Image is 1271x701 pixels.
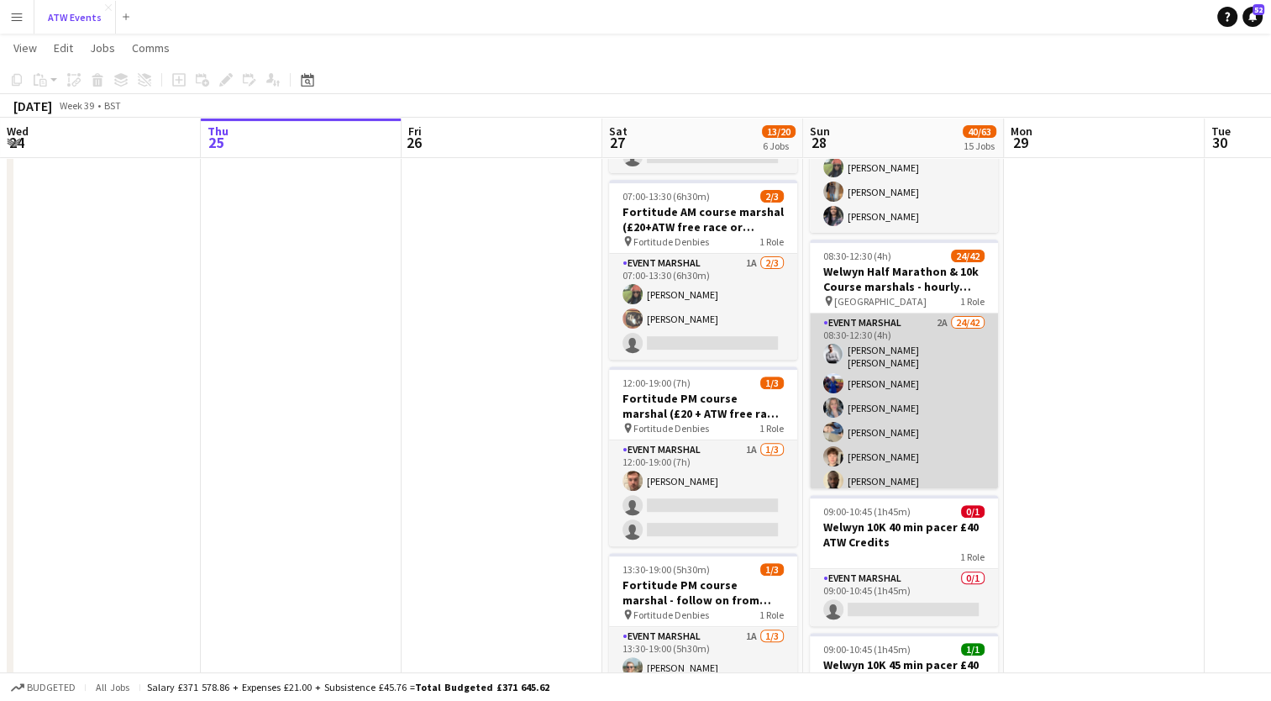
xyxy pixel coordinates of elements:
span: 25 [205,133,228,152]
span: 1 Role [960,551,985,563]
span: 28 [807,133,830,152]
span: 30 [1209,133,1231,152]
div: Salary £371 578.86 + Expenses £21.00 + Subsistence £45.76 = [147,681,549,693]
span: 24 [4,133,29,152]
span: Sat [609,124,628,139]
span: 09:00-10:45 (1h45m) [823,505,911,518]
span: View [13,40,37,55]
h3: Fortitude PM course marshal (£20 + ATW free race or Hourly) [609,391,797,421]
span: 07:00-13:30 (6h30m) [622,190,710,203]
span: 24/42 [951,250,985,262]
span: 29 [1008,133,1032,152]
span: Thu [207,124,228,139]
span: 1 Role [759,235,784,248]
span: 2/3 [760,190,784,203]
button: Budgeted [8,678,78,697]
app-job-card: 08:30-12:30 (4h)24/42Welwyn Half Marathon & 10k Course marshals - hourly rate £12.21 per hour (ov... [810,240,998,488]
app-card-role: Event Marshal0/109:00-10:45 (1h45m) [810,569,998,626]
span: Fortitude Denbies [633,235,709,248]
span: 13/20 [762,125,796,138]
span: Sun [810,124,830,139]
app-card-role: Event Marshal1A2/307:00-13:30 (6h30m)[PERSON_NAME][PERSON_NAME] [609,254,797,360]
div: 6 Jobs [763,140,795,152]
span: Mon [1011,124,1032,139]
span: 40/63 [963,125,996,138]
span: 1/3 [760,377,784,389]
button: ATW Events [34,1,116,34]
a: Jobs [83,37,122,59]
span: 27 [607,133,628,152]
h3: Welwyn 10K 40 min pacer £40 ATW Credits [810,519,998,550]
span: Budgeted [27,682,76,693]
h3: Welwyn 10K 45 min pacer £40 ATW Credits [810,657,998,688]
span: 12:00-19:00 (7h) [622,377,691,389]
span: Edit [54,40,73,55]
div: 15 Jobs [964,140,995,152]
app-job-card: 09:00-10:45 (1h45m)0/1Welwyn 10K 40 min pacer £40 ATW Credits1 RoleEvent Marshal0/109:00-10:45 (1... [810,495,998,626]
span: Fortitude Denbies [633,422,709,435]
div: BST [104,99,121,112]
span: 1/1 [961,643,985,656]
span: [GEOGRAPHIC_DATA] [834,295,927,308]
a: Edit [47,37,80,59]
span: Week 39 [55,99,97,112]
span: 1 Role [960,295,985,308]
span: 1/3 [760,563,784,576]
a: 52 [1242,7,1263,27]
span: 09:00-10:45 (1h45m) [823,643,911,656]
span: 13:30-19:00 (5h30m) [622,563,710,576]
span: Comms [132,40,170,55]
app-job-card: 07:00-13:30 (6h30m)2/3Fortitude AM course marshal (£20+ATW free race or Hourly) Fortitude Denbies... [609,180,797,360]
span: Wed [7,124,29,139]
span: Fri [408,124,422,139]
app-job-card: 12:00-19:00 (7h)1/3Fortitude PM course marshal (£20 + ATW free race or Hourly) Fortitude Denbies1... [609,366,797,546]
span: 08:30-12:30 (4h) [823,250,891,262]
h3: Fortitude PM course marshal - follow on from morning shift (£20+ATW free race or Hourly) [609,577,797,608]
span: All jobs [92,681,133,693]
span: 0/1 [961,505,985,518]
div: [DATE] [13,98,52,114]
span: Tue [1211,124,1231,139]
a: Comms [125,37,176,59]
span: Jobs [90,40,115,55]
span: Fortitude Denbies [633,609,709,621]
span: 1 Role [759,422,784,435]
app-card-role: Event Marshal3/308:30-12:30 (4h)[PERSON_NAME][PERSON_NAME][PERSON_NAME] [810,127,998,233]
span: 1 Role [759,609,784,621]
h3: Fortitude AM course marshal (£20+ATW free race or Hourly) [609,204,797,235]
app-card-role: Event Marshal1A1/312:00-19:00 (7h)[PERSON_NAME] [609,440,797,546]
span: 52 [1253,4,1264,15]
a: View [7,37,44,59]
span: 26 [406,133,422,152]
h3: Welwyn Half Marathon & 10k Course marshals - hourly rate £12.21 per hour (over 21's) [810,264,998,294]
span: Total Budgeted £371 645.62 [415,681,549,693]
